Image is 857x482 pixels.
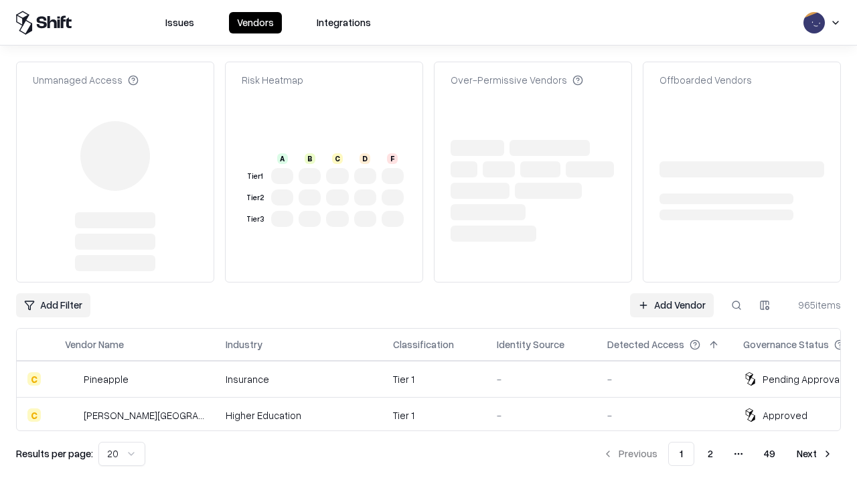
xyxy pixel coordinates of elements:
[244,192,266,204] div: Tier 2
[16,447,93,461] p: Results per page:
[33,73,139,87] div: Unmanaged Access
[27,408,41,422] div: C
[753,442,786,466] button: 49
[630,293,714,317] a: Add Vendor
[743,337,829,351] div: Governance Status
[763,408,807,422] div: Approved
[607,372,722,386] div: -
[84,408,204,422] div: [PERSON_NAME][GEOGRAPHIC_DATA]
[497,372,586,386] div: -
[360,153,370,164] div: D
[497,408,586,422] div: -
[229,12,282,33] button: Vendors
[451,73,583,87] div: Over-Permissive Vendors
[393,337,454,351] div: Classification
[393,372,475,386] div: Tier 1
[309,12,379,33] button: Integrations
[595,442,841,466] nav: pagination
[242,73,303,87] div: Risk Heatmap
[607,408,722,422] div: -
[277,153,288,164] div: A
[16,293,90,317] button: Add Filter
[244,171,266,182] div: Tier 1
[697,442,724,466] button: 2
[65,408,78,422] img: Reichman University
[659,73,752,87] div: Offboarded Vendors
[787,298,841,312] div: 965 items
[789,442,841,466] button: Next
[332,153,343,164] div: C
[244,214,266,225] div: Tier 3
[27,372,41,386] div: C
[84,372,129,386] div: Pineapple
[393,408,475,422] div: Tier 1
[305,153,315,164] div: B
[387,153,398,164] div: F
[157,12,202,33] button: Issues
[65,337,124,351] div: Vendor Name
[763,372,842,386] div: Pending Approval
[65,372,78,386] img: Pineapple
[668,442,694,466] button: 1
[226,372,372,386] div: Insurance
[226,337,262,351] div: Industry
[497,337,564,351] div: Identity Source
[226,408,372,422] div: Higher Education
[607,337,684,351] div: Detected Access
